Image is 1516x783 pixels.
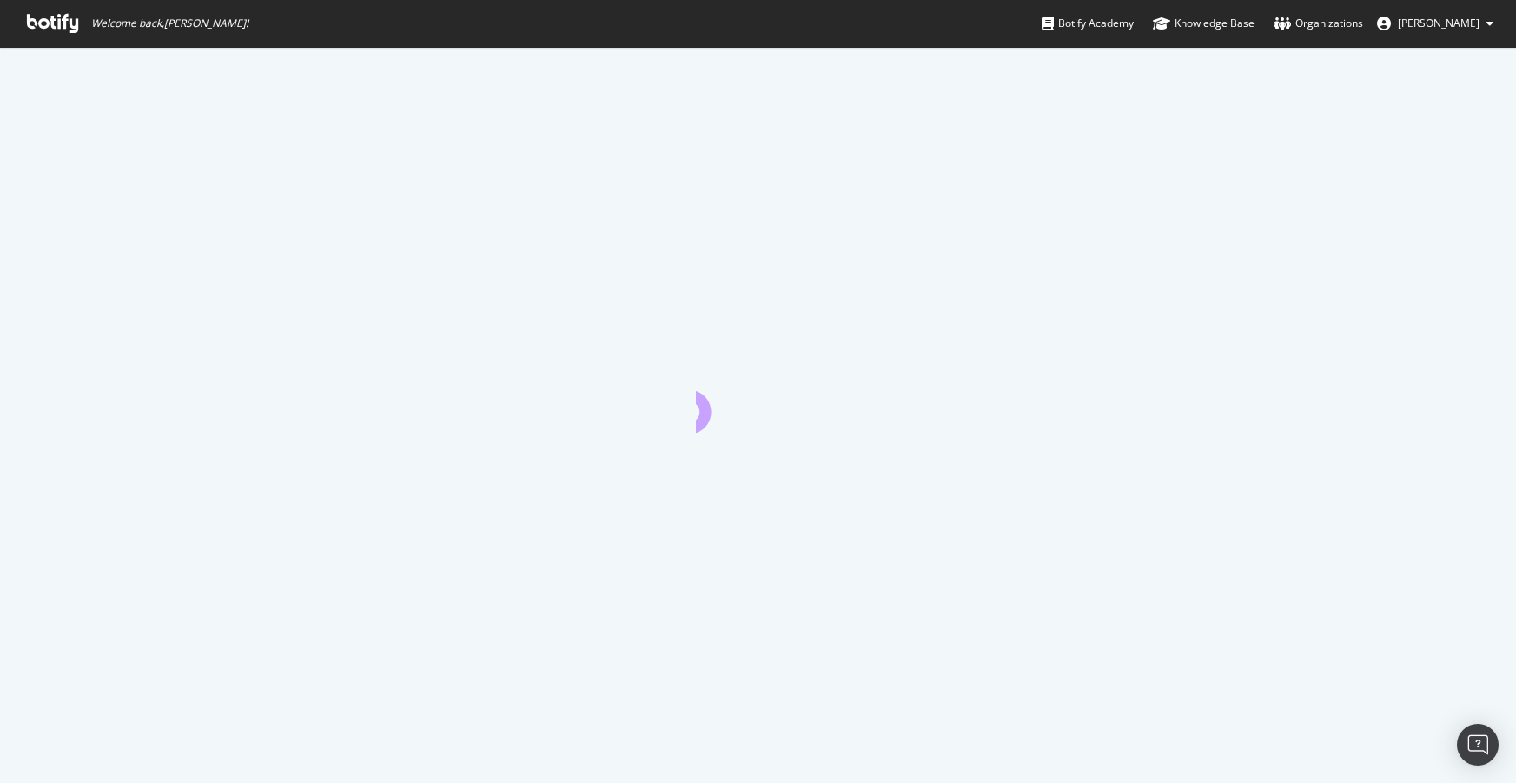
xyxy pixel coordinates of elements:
[696,370,821,433] div: animation
[91,17,248,30] span: Welcome back, [PERSON_NAME] !
[1457,724,1499,766] div: Open Intercom Messenger
[1042,15,1134,32] div: Botify Academy
[1274,15,1363,32] div: Organizations
[1153,15,1255,32] div: Knowledge Base
[1398,16,1480,30] span: Matthew Edgar
[1363,10,1507,37] button: [PERSON_NAME]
